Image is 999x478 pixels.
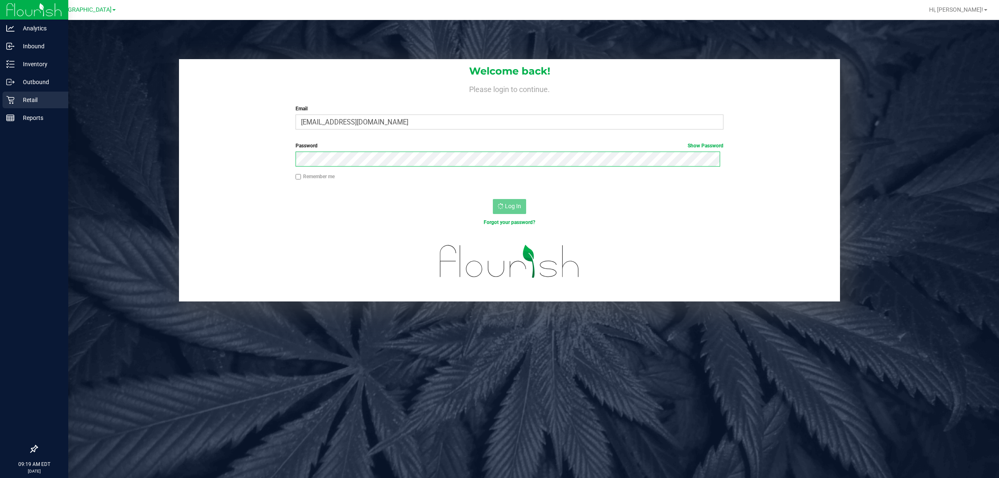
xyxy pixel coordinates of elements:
[493,199,526,214] button: Log In
[296,105,724,112] label: Email
[4,468,65,474] p: [DATE]
[6,114,15,122] inline-svg: Reports
[15,95,65,105] p: Retail
[929,6,983,13] span: Hi, [PERSON_NAME]!
[15,77,65,87] p: Outbound
[296,173,335,180] label: Remember me
[296,174,301,180] input: Remember me
[505,203,521,209] span: Log In
[6,78,15,86] inline-svg: Outbound
[15,113,65,123] p: Reports
[15,23,65,33] p: Analytics
[6,96,15,104] inline-svg: Retail
[6,60,15,68] inline-svg: Inventory
[179,66,840,77] h1: Welcome back!
[688,143,723,149] a: Show Password
[6,24,15,32] inline-svg: Analytics
[296,143,318,149] span: Password
[484,219,535,225] a: Forgot your password?
[427,235,592,288] img: flourish_logo.svg
[6,42,15,50] inline-svg: Inbound
[179,83,840,93] h4: Please login to continue.
[15,59,65,69] p: Inventory
[15,41,65,51] p: Inbound
[4,461,65,468] p: 09:19 AM EDT
[55,6,112,13] span: [GEOGRAPHIC_DATA]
